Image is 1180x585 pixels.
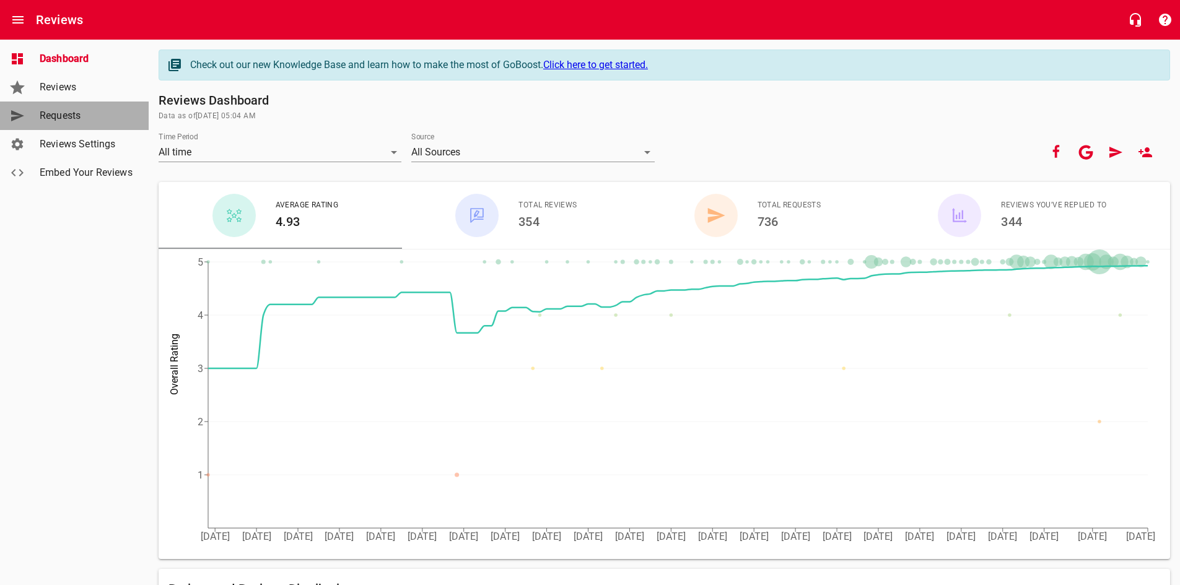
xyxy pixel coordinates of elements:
[491,531,520,542] tspan: [DATE]
[863,531,893,542] tspan: [DATE]
[159,133,198,141] label: Time Period
[574,531,603,542] tspan: [DATE]
[1150,5,1180,35] button: Support Portal
[615,531,644,542] tspan: [DATE]
[40,137,134,152] span: Reviews Settings
[1126,531,1155,542] tspan: [DATE]
[657,531,686,542] tspan: [DATE]
[3,5,33,35] button: Open drawer
[1001,212,1106,232] h6: 344
[988,531,1017,542] tspan: [DATE]
[40,80,134,95] span: Reviews
[198,469,203,481] tspan: 1
[408,531,437,542] tspan: [DATE]
[1029,531,1059,542] tspan: [DATE]
[40,51,134,66] span: Dashboard
[1001,199,1106,212] span: Reviews You've Replied To
[823,531,852,542] tspan: [DATE]
[325,531,354,542] tspan: [DATE]
[284,531,313,542] tspan: [DATE]
[1130,137,1160,167] a: New User
[543,59,648,71] a: Click here to get started.
[740,531,769,542] tspan: [DATE]
[40,108,134,123] span: Requests
[159,90,1170,110] h6: Reviews Dashboard
[242,531,271,542] tspan: [DATE]
[411,142,654,162] div: All Sources
[758,212,821,232] h6: 736
[518,199,577,212] span: Total Reviews
[1041,137,1071,167] button: Your Facebook account is connected
[159,142,401,162] div: All time
[198,416,203,428] tspan: 2
[1121,5,1150,35] button: Live Chat
[449,531,478,542] tspan: [DATE]
[946,531,976,542] tspan: [DATE]
[366,531,395,542] tspan: [DATE]
[198,363,203,375] tspan: 3
[276,199,339,212] span: Average Rating
[190,58,1157,72] div: Check out our new Knowledge Base and learn how to make the most of GoBoost.
[201,531,230,542] tspan: [DATE]
[1101,137,1130,167] a: Request Review
[905,531,934,542] tspan: [DATE]
[36,10,83,30] h6: Reviews
[1078,531,1107,542] tspan: [DATE]
[698,531,727,542] tspan: [DATE]
[411,133,434,141] label: Source
[781,531,810,542] tspan: [DATE]
[198,310,203,321] tspan: 4
[159,110,1170,123] span: Data as of [DATE] 05:04 AM
[168,334,180,395] tspan: Overall Rating
[276,212,339,232] h6: 4.93
[518,212,577,232] h6: 354
[40,165,134,180] span: Embed Your Reviews
[1071,137,1101,167] button: Your google account is connected
[758,199,821,212] span: Total Requests
[532,531,561,542] tspan: [DATE]
[198,256,203,268] tspan: 5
